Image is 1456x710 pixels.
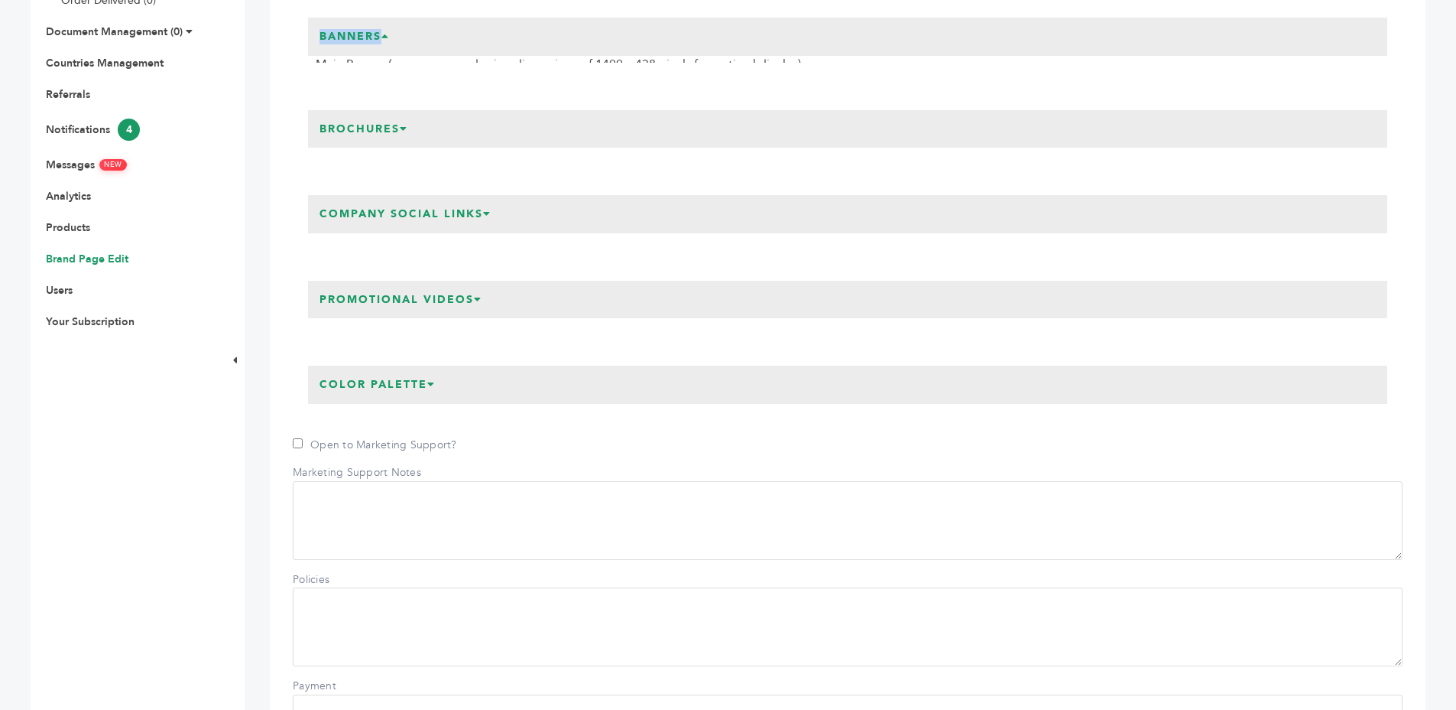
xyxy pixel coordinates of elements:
[46,189,91,204] a: Analytics
[293,465,421,480] label: Marketing Support Notes
[99,159,127,171] span: NEW
[46,158,127,172] a: MessagesNEW
[293,572,400,588] label: Policies
[308,18,401,56] h3: Banners
[308,281,494,319] h3: Promotional Videos
[46,56,164,70] a: Countries Management
[316,56,1387,130] div: No image
[293,438,457,453] label: Open to Marketing Support?
[46,252,128,266] a: Brand Page Edit
[293,679,400,694] label: Payment
[46,87,90,102] a: Referrals
[46,283,73,298] a: Users
[46,122,140,137] a: Notifications4
[46,24,183,39] a: Document Management (0)
[293,438,303,448] input: Open to Marketing Support?
[316,56,1387,73] span: Main Banner (we recommend using dimensions of 1400 x 438 pixels for optimal display):
[308,110,420,148] h3: Brochures
[46,220,90,235] a: Products
[118,119,140,141] span: 4
[308,366,447,404] h3: Color Palette
[308,195,503,233] h3: Company Social Links
[46,314,135,329] a: Your Subscription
